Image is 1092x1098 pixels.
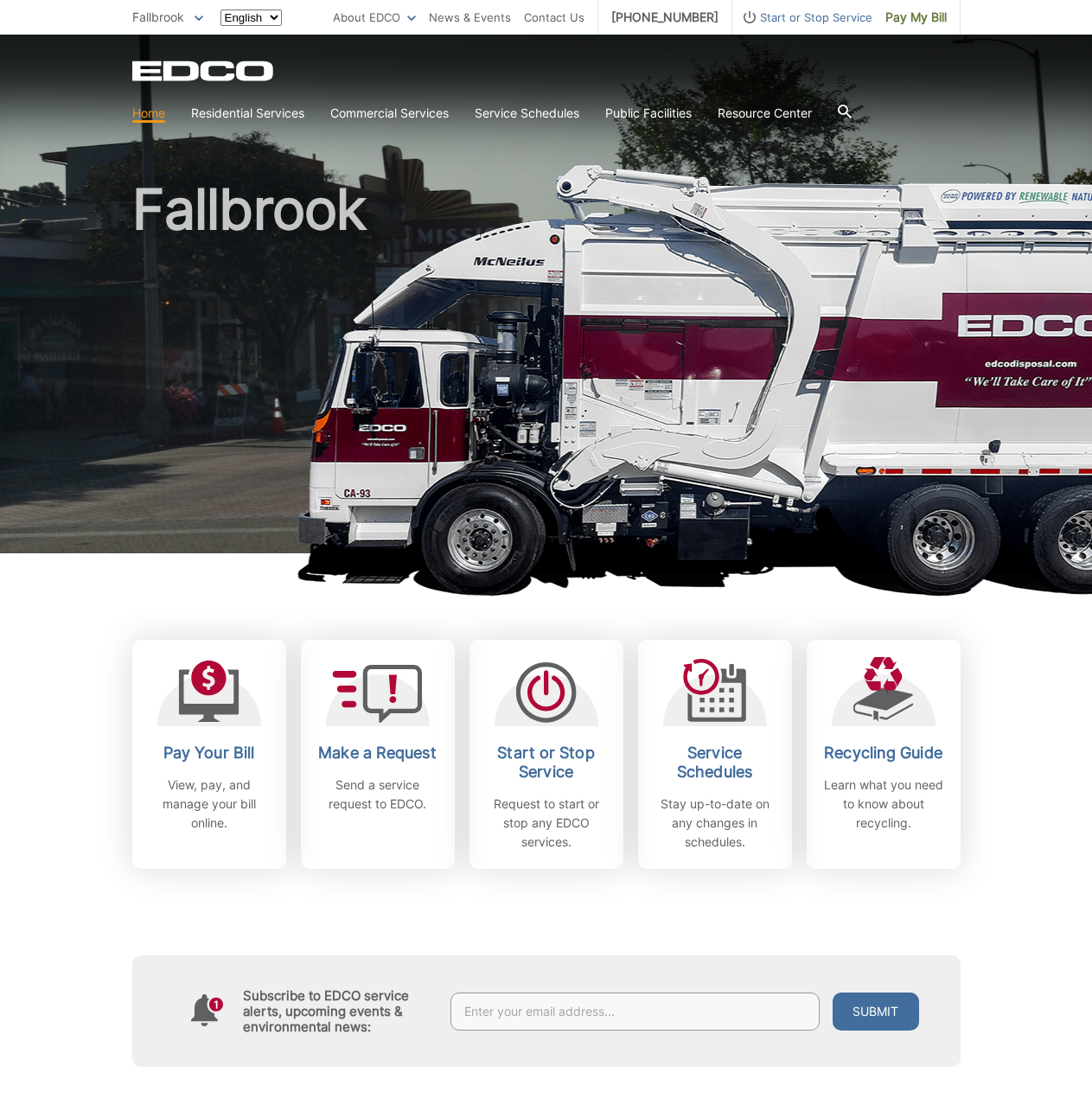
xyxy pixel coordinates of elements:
[605,104,692,123] a: Public Facilities
[651,795,779,852] p: Stay up-to-date on any changes in schedules.
[333,8,416,27] a: About EDCO
[820,744,948,763] h2: Recycling Guide
[314,744,442,763] h2: Make a Request
[651,744,779,782] h2: Service Schedules
[191,104,304,123] a: Residential Services
[132,104,165,123] a: Home
[330,104,449,123] a: Commercial Services
[220,10,282,26] select: Select a language
[314,776,442,814] p: Send a service request to EDCO.
[132,61,276,81] a: EDCD logo. Return to the homepage.
[807,640,961,869] a: Recycling Guide Learn what you need to know about recycling.
[482,795,610,852] p: Request to start or stop any EDCO services.
[833,993,919,1031] button: Submit
[450,993,820,1031] input: Enter your email address...
[301,640,455,869] a: Make a Request Send a service request to EDCO.
[243,988,433,1035] h4: Subscribe to EDCO service alerts, upcoming events & environmental news:
[718,104,812,123] a: Resource Center
[885,8,947,27] span: Pay My Bill
[638,640,792,869] a: Service Schedules Stay up-to-date on any changes in schedules.
[132,640,286,869] a: Pay Your Bill View, pay, and manage your bill online.
[132,182,961,561] h1: Fallbrook
[482,744,610,782] h2: Start or Stop Service
[524,8,584,27] a: Contact Us
[429,8,511,27] a: News & Events
[820,776,948,833] p: Learn what you need to know about recycling.
[145,776,273,833] p: View, pay, and manage your bill online.
[145,744,273,763] h2: Pay Your Bill
[475,104,579,123] a: Service Schedules
[132,10,184,24] span: Fallbrook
